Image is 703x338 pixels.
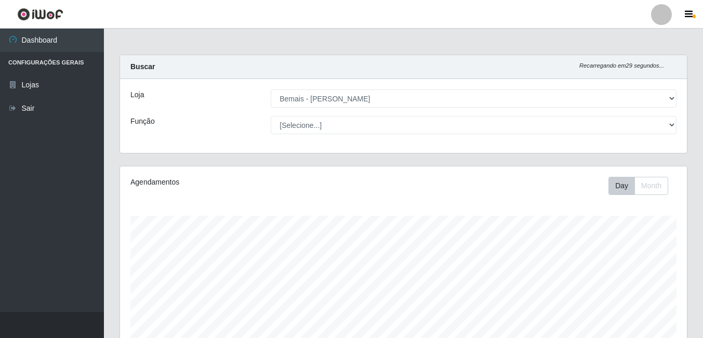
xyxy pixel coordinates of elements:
[608,177,635,195] button: Day
[130,177,349,188] div: Agendamentos
[608,177,668,195] div: First group
[130,116,155,127] label: Função
[579,62,664,69] i: Recarregando em 29 segundos...
[17,8,63,21] img: CoreUI Logo
[608,177,677,195] div: Toolbar with button groups
[130,62,155,71] strong: Buscar
[130,89,144,100] label: Loja
[634,177,668,195] button: Month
